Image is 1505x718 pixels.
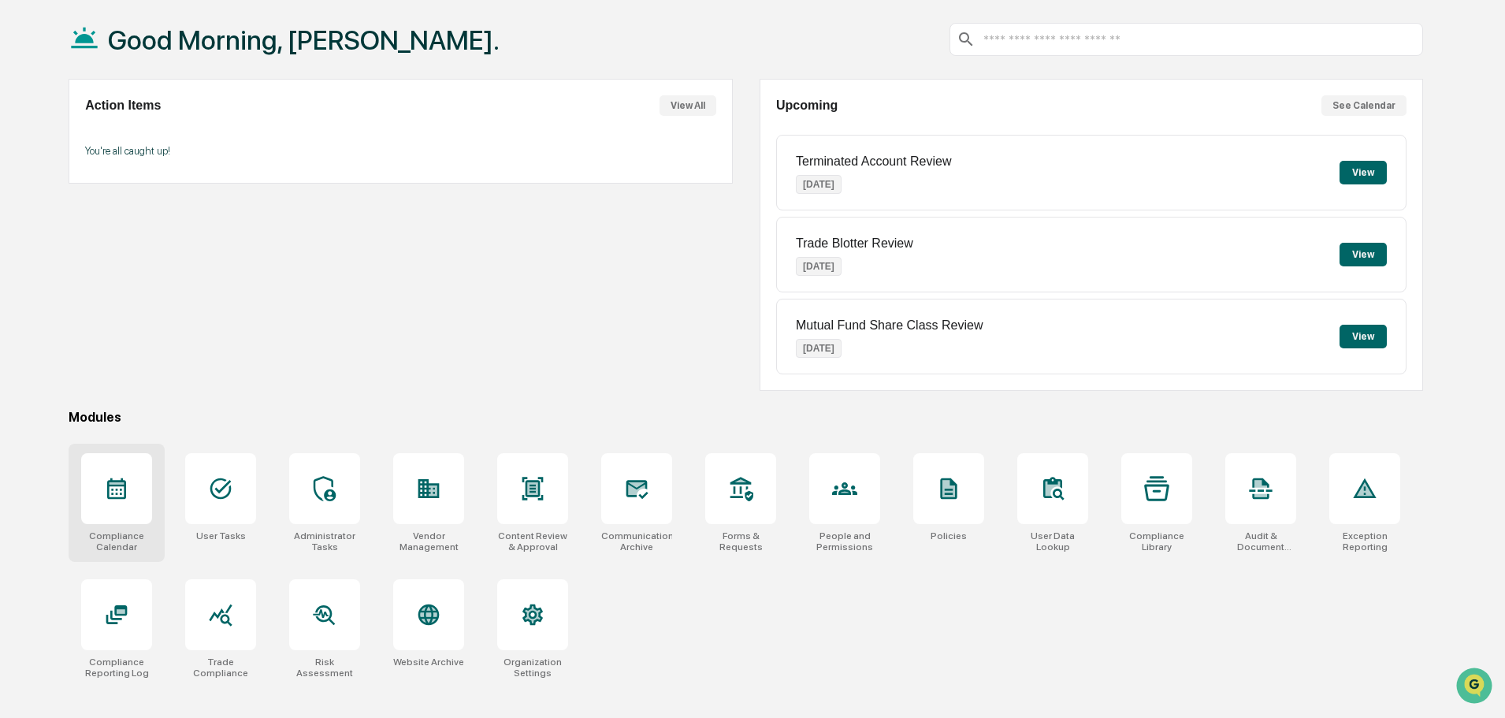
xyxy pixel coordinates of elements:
[130,199,195,214] span: Attestations
[1329,530,1400,552] div: Exception Reporting
[1017,530,1088,552] div: User Data Lookup
[54,121,258,136] div: Start new chat
[16,33,287,58] p: How can we help?
[196,530,246,541] div: User Tasks
[289,657,360,679] div: Risk Assessment
[32,199,102,214] span: Preclearance
[81,530,152,552] div: Compliance Calendar
[796,175,842,194] p: [DATE]
[660,95,716,116] button: View All
[16,230,28,243] div: 🔎
[1340,161,1387,184] button: View
[185,657,256,679] div: Trade Compliance
[1455,666,1497,709] iframe: Open customer support
[393,530,464,552] div: Vendor Management
[108,24,500,56] h1: Good Morning, [PERSON_NAME].
[931,530,967,541] div: Policies
[393,657,464,668] div: Website Archive
[1321,95,1407,116] button: See Calendar
[16,121,44,149] img: 1746055101610-c473b297-6a78-478c-a979-82029cc54cd1
[1340,325,1387,348] button: View
[85,145,715,157] p: You're all caught up!
[54,136,199,149] div: We're available if you need us!
[796,318,983,333] p: Mutual Fund Share Class Review
[705,530,776,552] div: Forms & Requests
[1121,530,1192,552] div: Compliance Library
[9,192,108,221] a: 🖐️Preclearance
[85,99,161,113] h2: Action Items
[108,192,202,221] a: 🗄️Attestations
[81,657,152,679] div: Compliance Reporting Log
[1225,530,1296,552] div: Audit & Document Logs
[497,530,568,552] div: Content Review & Approval
[9,222,106,251] a: 🔎Data Lookup
[16,200,28,213] div: 🖐️
[114,200,127,213] div: 🗄️
[111,266,191,279] a: Powered byPylon
[1340,243,1387,266] button: View
[776,99,838,113] h2: Upcoming
[69,410,1423,425] div: Modules
[601,530,672,552] div: Communications Archive
[796,154,951,169] p: Terminated Account Review
[796,236,913,251] p: Trade Blotter Review
[32,229,99,244] span: Data Lookup
[796,339,842,358] p: [DATE]
[268,125,287,144] button: Start new chat
[497,657,568,679] div: Organization Settings
[157,267,191,279] span: Pylon
[796,257,842,276] p: [DATE]
[809,530,880,552] div: People and Permissions
[289,530,360,552] div: Administrator Tasks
